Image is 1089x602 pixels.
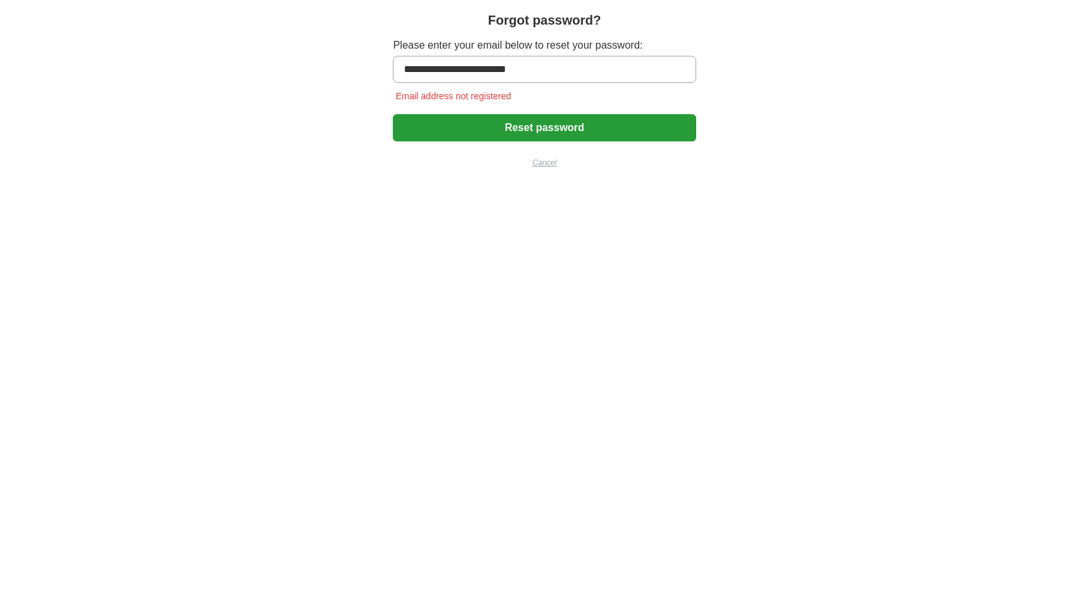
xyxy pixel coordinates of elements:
label: Please enter your email below to reset your password: [393,38,696,53]
h1: Forgot password? [488,10,601,30]
button: Reset password [393,114,696,141]
span: Email address not registered [393,91,513,101]
a: Cancel [393,157,696,169]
